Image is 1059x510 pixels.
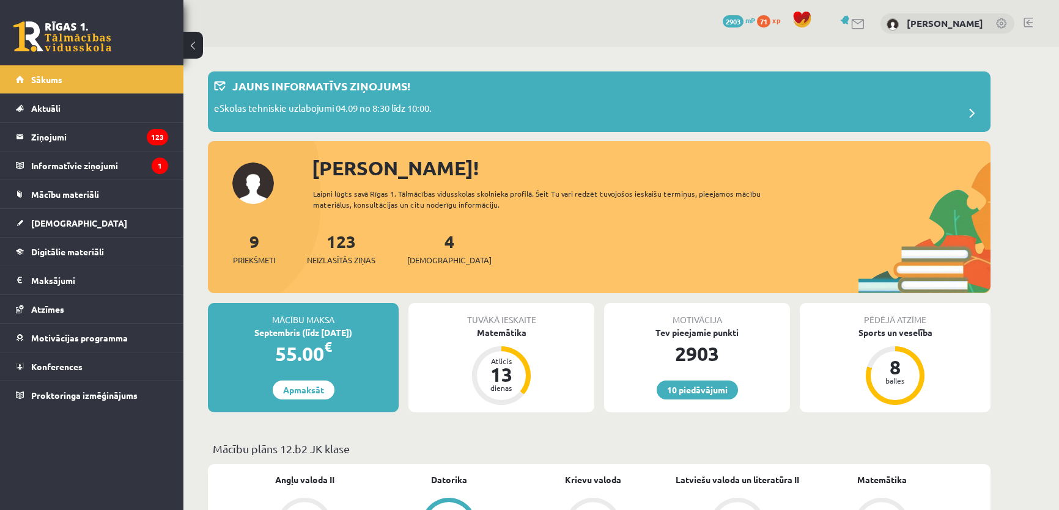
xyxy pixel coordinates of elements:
[604,326,790,339] div: Tev pieejamie punkti
[31,103,61,114] span: Aktuāli
[307,230,375,266] a: 123Neizlasītās ziņas
[31,217,127,228] span: [DEMOGRAPHIC_DATA]
[214,101,432,118] p: eSkolas tehniskie uzlabojumi 04.09 no 8:30 līdz 10:00.
[233,230,275,266] a: 9Priekšmeti
[16,238,168,266] a: Digitālie materiāli
[604,339,790,368] div: 2903
[757,15,786,25] a: 71 xp
[147,129,168,145] i: 123
[16,65,168,93] a: Sākums
[31,304,64,315] span: Atzīmes
[324,338,332,355] span: €
[31,74,62,85] span: Sākums
[857,473,907,486] a: Matemātika
[565,473,621,486] a: Krievu valoda
[483,365,520,384] div: 13
[16,381,168,409] a: Proktoringa izmēģinājums
[16,209,168,237] a: [DEMOGRAPHIC_DATA]
[31,123,168,151] legend: Ziņojumi
[800,326,991,407] a: Sports un veselība 8 balles
[273,381,334,399] a: Apmaksāt
[800,303,991,326] div: Pēdējā atzīme
[31,189,99,200] span: Mācību materiāli
[408,326,594,407] a: Matemātika Atlicis 13 dienas
[676,473,799,486] a: Latviešu valoda un literatūra II
[16,94,168,122] a: Aktuāli
[408,326,594,339] div: Matemātika
[483,357,520,365] div: Atlicis
[16,295,168,323] a: Atzīmes
[723,15,744,27] span: 2903
[16,123,168,151] a: Ziņojumi123
[723,15,755,25] a: 2903 mP
[232,78,410,94] p: Jauns informatīvs ziņojums!
[31,332,128,343] span: Motivācijas programma
[312,153,991,183] div: [PERSON_NAME]!
[31,361,83,372] span: Konferences
[657,381,738,399] a: 10 piedāvājumi
[16,180,168,208] a: Mācību materiāli
[772,15,780,25] span: xp
[16,324,168,352] a: Motivācijas programma
[31,246,104,257] span: Digitālie materiāli
[16,352,168,381] a: Konferences
[16,266,168,294] a: Maksājumi
[233,254,275,266] span: Priekšmeti
[604,303,790,326] div: Motivācija
[877,377,913,384] div: balles
[16,151,168,180] a: Informatīvie ziņojumi1
[214,78,984,126] a: Jauns informatīvs ziņojums! eSkolas tehniskie uzlabojumi 04.09 no 8:30 līdz 10:00.
[213,440,986,457] p: Mācību plāns 12.b2 JK klase
[877,357,913,377] div: 8
[275,473,334,486] a: Angļu valoda II
[745,15,755,25] span: mP
[887,18,899,31] img: Eriks Meļņiks
[152,158,168,174] i: 1
[800,326,991,339] div: Sports un veselība
[483,384,520,392] div: dienas
[31,390,138,401] span: Proktoringa izmēģinājums
[431,473,467,486] a: Datorika
[407,230,492,266] a: 4[DEMOGRAPHIC_DATA]
[31,266,168,294] legend: Maksājumi
[31,151,168,180] legend: Informatīvie ziņojumi
[313,188,783,210] div: Laipni lūgts savā Rīgas 1. Tālmācības vidusskolas skolnieka profilā. Šeit Tu vari redzēt tuvojošo...
[408,303,594,326] div: Tuvākā ieskaite
[208,339,399,368] div: 55.00
[13,21,111,52] a: Rīgas 1. Tālmācības vidusskola
[407,254,492,266] span: [DEMOGRAPHIC_DATA]
[907,17,983,29] a: [PERSON_NAME]
[208,326,399,339] div: Septembris (līdz [DATE])
[757,15,770,27] span: 71
[208,303,399,326] div: Mācību maksa
[307,254,375,266] span: Neizlasītās ziņas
